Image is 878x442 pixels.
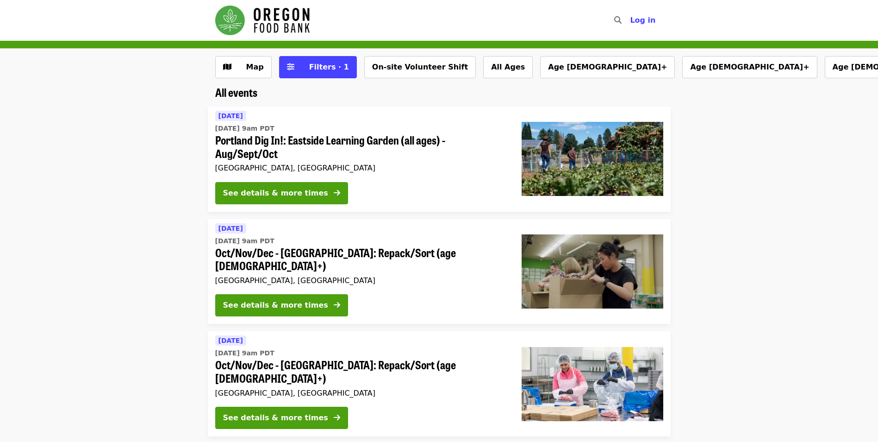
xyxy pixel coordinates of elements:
[334,301,340,309] i: arrow-right icon
[215,133,507,160] span: Portland Dig In!: Eastside Learning Garden (all ages) - Aug/Sept/Oct
[522,122,663,196] img: Portland Dig In!: Eastside Learning Garden (all ages) - Aug/Sept/Oct organized by Oregon Food Bank
[218,225,243,232] span: [DATE]
[218,337,243,344] span: [DATE]
[223,412,328,423] div: See details & more times
[223,300,328,311] div: See details & more times
[682,56,817,78] button: Age [DEMOGRAPHIC_DATA]+
[223,188,328,199] div: See details & more times
[334,189,340,197] i: arrow-right icon
[215,124,274,133] time: [DATE] 9am PDT
[215,389,507,398] div: [GEOGRAPHIC_DATA], [GEOGRAPHIC_DATA]
[215,407,348,429] button: See details & more times
[215,164,507,172] div: [GEOGRAPHIC_DATA], [GEOGRAPHIC_DATA]
[208,107,671,212] a: See details for "Portland Dig In!: Eastside Learning Garden (all ages) - Aug/Sept/Oct"
[309,63,349,71] span: Filters · 1
[623,11,663,30] button: Log in
[215,84,257,100] span: All events
[630,16,655,25] span: Log in
[215,6,310,35] img: Oregon Food Bank - Home
[215,358,507,385] span: Oct/Nov/Dec - [GEOGRAPHIC_DATA]: Repack/Sort (age [DEMOGRAPHIC_DATA]+)
[334,413,340,422] i: arrow-right icon
[215,236,274,246] time: [DATE] 9am PDT
[218,112,243,120] span: [DATE]
[287,63,294,71] i: sliders-h icon
[246,63,264,71] span: Map
[627,9,635,32] input: Search
[223,63,231,71] i: map icon
[208,219,671,324] a: See details for "Oct/Nov/Dec - Portland: Repack/Sort (age 8+)"
[522,234,663,309] img: Oct/Nov/Dec - Portland: Repack/Sort (age 8+) organized by Oregon Food Bank
[215,246,507,273] span: Oct/Nov/Dec - [GEOGRAPHIC_DATA]: Repack/Sort (age [DEMOGRAPHIC_DATA]+)
[215,56,272,78] button: Show map view
[614,16,622,25] i: search icon
[215,348,274,358] time: [DATE] 9am PDT
[364,56,476,78] button: On-site Volunteer Shift
[483,56,533,78] button: All Ages
[279,56,357,78] button: Filters (1 selected)
[208,331,671,436] a: See details for "Oct/Nov/Dec - Beaverton: Repack/Sort (age 10+)"
[215,276,507,285] div: [GEOGRAPHIC_DATA], [GEOGRAPHIC_DATA]
[215,294,348,316] button: See details & more times
[540,56,675,78] button: Age [DEMOGRAPHIC_DATA]+
[215,182,348,204] button: See details & more times
[522,347,663,421] img: Oct/Nov/Dec - Beaverton: Repack/Sort (age 10+) organized by Oregon Food Bank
